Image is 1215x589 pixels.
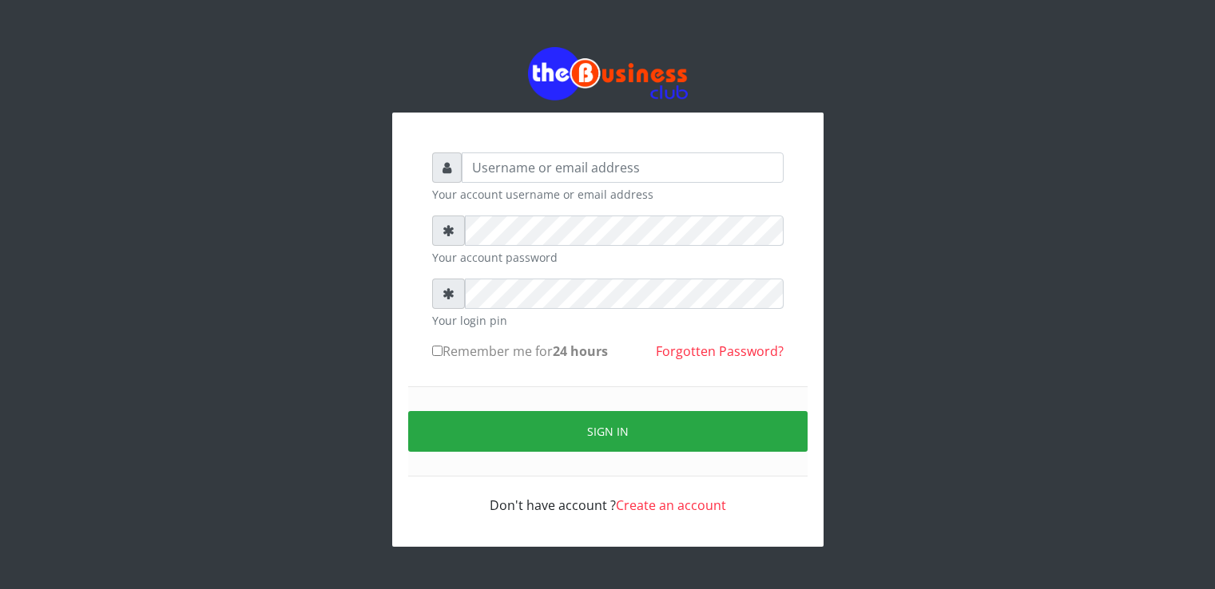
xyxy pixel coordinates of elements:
input: Username or email address [462,152,784,183]
div: Don't have account ? [432,476,784,515]
a: Forgotten Password? [656,342,784,360]
a: Create an account [616,496,726,514]
label: Remember me for [432,342,608,361]
input: Remember me for24 hours [432,346,443,356]
button: Sign in [408,411,808,452]
small: Your account password [432,249,784,266]
b: 24 hours [553,342,608,360]
small: Your login pin [432,312,784,329]
small: Your account username or email address [432,186,784,203]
